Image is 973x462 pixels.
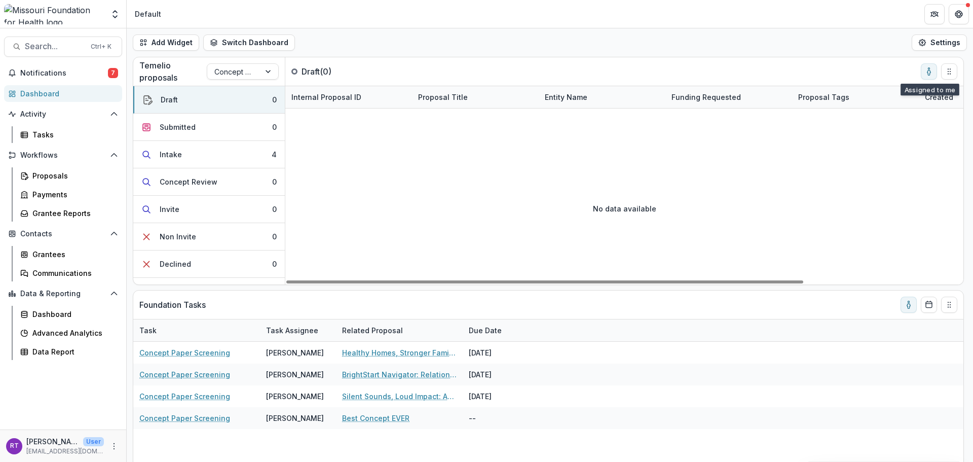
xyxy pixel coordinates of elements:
[260,319,336,341] div: Task Assignee
[901,297,917,313] button: toggle-assigned-to-me
[16,186,122,203] a: Payments
[16,205,122,222] a: Grantee Reports
[160,176,217,187] div: Concept Review
[32,170,114,181] div: Proposals
[133,86,285,114] button: Draft0
[266,347,324,358] div: [PERSON_NAME]
[32,249,114,260] div: Grantees
[266,413,324,423] div: [PERSON_NAME]
[133,251,285,278] button: Declined0
[83,437,104,446] p: User
[285,86,412,108] div: Internal Proposal ID
[539,86,665,108] div: Entity Name
[4,37,122,57] button: Search...
[4,106,122,122] button: Open Activity
[160,259,191,269] div: Declined
[139,347,230,358] a: Concept Paper Screening
[912,34,967,51] button: Settings
[16,325,122,341] a: Advanced Analytics
[665,86,792,108] div: Funding Requested
[26,447,104,456] p: [EMAIL_ADDRESS][DOMAIN_NAME]
[160,231,196,242] div: Non Invite
[593,203,656,214] p: No data available
[539,92,593,102] div: Entity Name
[792,86,919,108] div: Proposal Tags
[133,325,163,336] div: Task
[160,122,196,132] div: Submitted
[412,86,539,108] div: Proposal Title
[133,196,285,223] button: Invite0
[108,68,118,78] span: 7
[139,369,230,380] a: Concept Paper Screening
[342,347,457,358] a: Healthy Homes, Stronger Families
[108,440,120,452] button: More
[133,114,285,141] button: Submitted0
[160,204,179,215] div: Invite
[266,369,324,380] div: [PERSON_NAME]
[792,92,855,102] div: Proposal Tags
[139,391,230,402] a: Concept Paper Screening
[133,319,260,341] div: Task
[139,413,230,423] a: Concept Paper Screening
[16,167,122,184] a: Proposals
[32,268,114,278] div: Communications
[665,92,747,102] div: Funding Requested
[463,385,539,407] div: [DATE]
[921,63,937,80] button: toggle-assigned-to-me
[272,259,277,269] div: 0
[16,126,122,143] a: Tasks
[20,290,106,298] span: Data & Reporting
[20,69,108,78] span: Notifications
[272,204,277,215] div: 0
[32,189,114,200] div: Payments
[4,226,122,242] button: Open Contacts
[463,342,539,364] div: [DATE]
[4,85,122,102] a: Dashboard
[919,92,959,102] div: Created
[133,168,285,196] button: Concept Review0
[10,443,19,449] div: Reana Thomas
[921,297,937,313] button: Calendar
[463,319,539,341] div: Due Date
[89,41,114,52] div: Ctrl + K
[266,391,324,402] div: [PERSON_NAME]
[272,231,277,242] div: 0
[108,4,122,24] button: Open entity switcher
[463,407,539,429] div: --
[25,42,85,51] span: Search...
[16,306,122,323] a: Dashboard
[139,299,206,311] p: Foundation Tasks
[342,391,457,402] a: Silent Sounds, Loud Impact: Advancing Brain Health Equity Through Community-Based Prevention
[32,208,114,219] div: Grantee Reports
[285,92,367,102] div: Internal Proposal ID
[941,63,957,80] button: Drag
[260,325,324,336] div: Task Assignee
[336,319,463,341] div: Related Proposal
[272,149,277,160] div: 4
[272,122,277,132] div: 0
[463,325,508,336] div: Due Date
[4,65,122,81] button: Notifications7
[949,4,969,24] button: Get Help
[135,9,161,19] div: Default
[342,413,409,423] a: Best Concept EVER
[4,4,104,24] img: Missouri Foundation for Health logo
[16,343,122,360] a: Data Report
[16,265,122,281] a: Communications
[32,309,114,319] div: Dashboard
[133,223,285,251] button: Non Invite0
[160,149,182,160] div: Intake
[20,230,106,238] span: Contacts
[272,94,277,105] div: 0
[342,369,457,380] a: BrightStart Navigator: Relational Navigation for Developmental Equity in [GEOGRAPHIC_DATA][US_STATE]
[203,34,295,51] button: Switch Dashboard
[139,59,207,84] p: Temelio proposals
[26,436,79,447] p: [PERSON_NAME]
[20,110,106,119] span: Activity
